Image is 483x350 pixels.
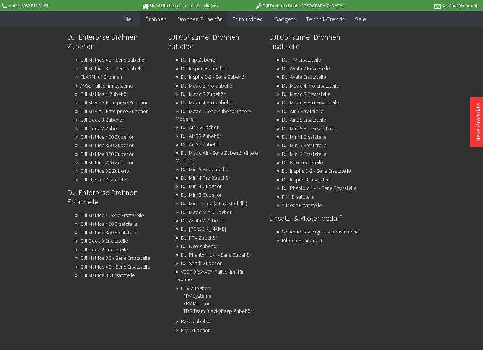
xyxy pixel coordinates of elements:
a: DJI Neo Ersatzteile [282,157,323,168]
a: DJI Mini 3 Zubehör [181,190,221,200]
span: Technik-Trends [306,15,344,23]
p: Kauf auf Rechnung [359,1,478,10]
a: DJI Dock 2 Zubehör [80,123,124,134]
a: DJI Consumer Drohnen Ersatzteile [269,31,363,53]
a: DJI Matrice 30 Ersatzteile [80,270,135,280]
a: FPV Zubehör [181,283,209,293]
a: Sicherheits- & Signalisationsmaterial [282,226,360,237]
a: FIMI Ersatzteile [282,191,314,202]
a: DJI Mavic 4 Pro Ersatzteile [282,80,339,91]
a: TBS Team Blacksheep Zubehör [183,306,252,316]
a: DJI Dock 3 Zubehör [80,114,124,125]
a: DJI Mavic 3 Pro Ersatzteile [282,97,339,108]
a: DJ FPV Ersatzteile [282,54,321,65]
a: DJI Spark Zubehör [181,258,221,269]
a: DJI Mini - Serie (ältere Modelle) [181,198,247,209]
a: DJI Matrice 300 Zubehör [80,149,133,159]
a: DJI Mavic 3 Pro Zubehör [181,80,234,91]
p: DJI Drohnen Dealer [GEOGRAPHIC_DATA] [239,1,359,10]
a: DJI Matrice 4 Zubehör [80,89,128,99]
a: DJI Flycart 30 Zubehör [80,174,129,185]
span: Foto + Video [233,15,263,23]
span: Sale [355,15,366,23]
a: DJI Avata Ersatzteile [282,71,326,82]
a: DJI Mini 3 Ersatzteile [282,140,326,151]
a: DJI Air 3 Zubehör [181,122,218,133]
a: DJI Matrice 30 Zubehör [80,165,131,176]
a: FLARM für Drohnen [80,71,122,82]
a: DJI Enterprise Drohnen Ersatzteile [67,186,162,208]
a: DJI Matrice 400 Zubehör [80,131,133,142]
a: DJI Mini 4 Ersatzteile [282,131,326,142]
a: DJI Consumer Drohnen Zubehör [168,31,262,53]
a: Einsatz- & Pilotenbedarf [269,212,363,225]
a: Neue Produkte [474,103,482,142]
a: DJI Matrice 4D - Serie Ersatzteile [80,261,150,272]
a: DJI Phantom 1-4 - Serie Zubehör [181,250,251,260]
a: DJI Air 3 Ersatzteile [282,106,323,117]
a: DJI Matrice 200 Zubehör [80,157,133,168]
a: DJI Mavic Air - Serie Zubehör (ältere Modelle) [176,147,258,166]
a: DJI Mavic Mini Zubehör [181,207,231,217]
a: DJI Inspire 1-2 - Serie Zubehör [181,71,246,82]
a: Drohnen [140,11,172,27]
a: DJI Mavic - Serie Zubehör (ältere Modelle) [176,106,251,124]
a: DJI Enterprise Drohnen Zubehör [67,31,162,53]
a: DJI Avata 2 Zubehör [181,215,225,226]
a: DJI Inspire 1-2 - Serie Ersatzteile [282,165,351,176]
a: DJI Mavic 3 Zubehör [181,89,225,99]
a: Technik-Trends [301,11,350,27]
a: Yuneec Ersatzteile [282,200,322,211]
a: Piloten-Equipment [282,235,322,246]
a: DJI Avata Zubehör [181,224,226,234]
a: DJI Mavic 3 Ersatzteile [282,89,330,99]
span: Drohnen [145,15,167,23]
a: DJI Phantom 1-4 - Serie Ersatzteile [282,183,356,193]
a: Drohnen Zubehör [172,11,227,27]
a: DJI Mavic 3 Enterprise Zubehör [80,97,148,108]
a: DJI Neo Zubehör [181,241,218,251]
a: DJI Flip Zubehör [181,54,217,65]
p: Hotline 032 511 11 03 [1,1,120,10]
a: Sale [350,11,372,27]
a: DJI Mini 5 Pro Ersatzteile [282,123,335,134]
a: AVSS Fallschirmsysteme [80,80,133,91]
a: DJI Mavic 2 Enterprise Zubehör [80,106,148,117]
a: DJI Avata 2 Ersatzteile [282,63,330,74]
span: Drohnen Zubehör [177,15,222,23]
a: DJI Matrice 350 Ersatzteile [80,227,137,238]
a: DJI Matrice 4 Serie Ersatzteile [80,210,144,220]
p: Bis 16 Uhr bestellt, morgen geliefert. [120,1,239,10]
a: DJI Matrice 350 Zubehör [80,140,133,151]
a: DJI Matrice 3D - Serie Zubehör [80,63,146,74]
a: DJI Mini 4 Zubehör [181,181,221,191]
a: DJI Dock 2 Ersatzteile [80,244,128,255]
a: FPV Systeme [183,290,211,301]
a: Neu [119,11,140,27]
span: Neu [125,15,135,23]
a: DJI Dock 3 Ersatzteile [80,235,128,246]
a: DJI Air 2S Zubehör [181,139,221,150]
span: Gadgets [274,15,295,23]
a: Foto + Video [227,11,269,27]
a: VECTORSAVE™ Fallschirm für Drohnen [176,266,244,285]
a: DJI FPV Zubehör [181,232,217,243]
a: DJI Air 2S Ersatzteile [282,114,326,125]
a: Ryze Zubehör [181,316,211,327]
a: Gadgets [269,11,301,27]
a: DJI Matrice 4D - Serie Zubehör [80,54,146,65]
a: DJI Inspire 3 Zubehör [181,63,227,74]
a: FPV Monitore [183,298,212,309]
a: DJI Air 3S Zubehör [181,131,221,141]
a: DJI Mini 4 Pro Zubehör [181,172,230,183]
a: DJI Inspire 3 Ersatzteile [282,174,332,185]
a: DJI Mavic 4 Pro Zubehör [181,97,234,108]
a: DJI Mini 2 Ersatzteile [282,149,326,159]
a: FIMI Zubehör [181,325,210,335]
a: DJI Matrice 3D - Serie Ersatzteile [80,253,150,263]
a: DJI Mini 5 Pro Zubehör [181,164,230,175]
a: DJI Matrice 400 Ersatzteile [80,219,137,229]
